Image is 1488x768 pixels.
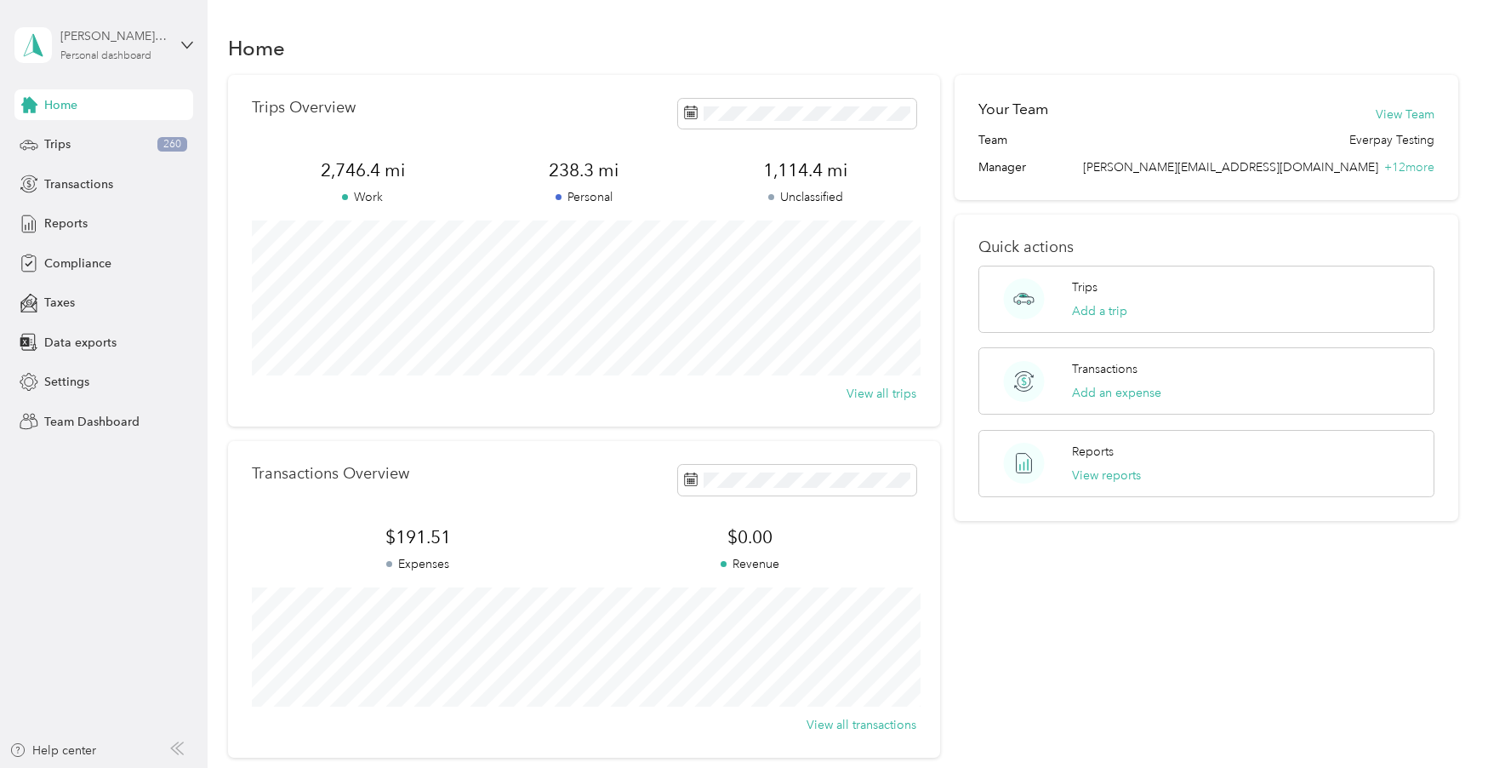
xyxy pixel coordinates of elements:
[44,334,117,352] span: Data exports
[157,137,187,152] span: 260
[44,175,113,193] span: Transactions
[44,373,89,391] span: Settings
[694,188,915,206] p: Unclassified
[473,188,694,206] p: Personal
[1072,278,1097,296] p: Trips
[252,158,473,182] span: 2,746.4 mi
[252,555,584,573] p: Expenses
[1349,131,1434,149] span: Everpay Testing
[1072,302,1127,320] button: Add a trip
[978,131,1007,149] span: Team
[252,99,356,117] p: Trips Overview
[584,525,915,549] span: $0.00
[228,39,285,57] h1: Home
[694,158,915,182] span: 1,114.4 mi
[1083,160,1378,175] span: [PERSON_NAME][EMAIL_ADDRESS][DOMAIN_NAME]
[473,158,694,182] span: 238.3 mi
[1072,443,1114,461] p: Reports
[44,135,71,153] span: Trips
[978,238,1434,256] p: Quick actions
[9,742,96,759] button: Help center
[1384,160,1434,175] span: + 12 more
[44,96,77,114] span: Home
[1393,673,1488,768] iframe: Everlance-gr Chat Button Frame
[847,385,916,403] button: View all trips
[252,525,584,549] span: $191.51
[44,413,140,431] span: Team Dashboard
[60,51,151,61] div: Personal dashboard
[1072,384,1161,402] button: Add an expense
[252,465,409,483] p: Transactions Overview
[978,99,1048,120] h2: Your Team
[44,215,88,232] span: Reports
[252,188,473,206] p: Work
[1072,360,1137,378] p: Transactions
[807,716,916,734] button: View all transactions
[60,27,167,45] div: [PERSON_NAME] [PERSON_NAME]
[1376,106,1434,123] button: View Team
[1072,467,1141,484] button: View reports
[44,255,111,272] span: Compliance
[978,158,1026,176] span: Manager
[44,294,75,312] span: Taxes
[584,555,915,573] p: Revenue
